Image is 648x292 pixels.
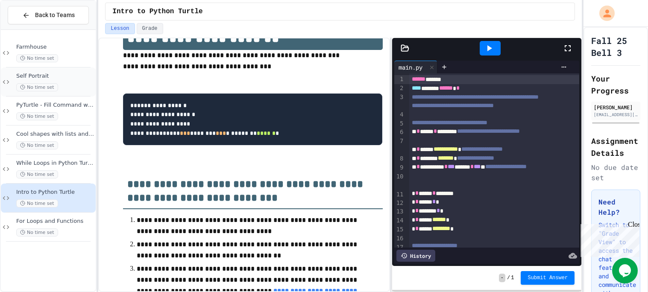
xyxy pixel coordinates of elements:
[591,73,640,96] h2: Your Progress
[8,6,89,24] button: Back to Teams
[3,3,59,54] div: Chat with us now!Close
[105,23,135,34] button: Lesson
[16,131,94,138] span: Cool shapes with lists and fun features
[16,102,94,109] span: PyTurtle - Fill Command with Random Number Generator
[394,137,405,155] div: 7
[394,243,405,252] div: 17
[394,225,405,234] div: 15
[394,155,405,164] div: 8
[16,170,58,178] span: No time set
[396,250,435,262] div: History
[521,271,575,285] button: Submit Answer
[394,120,405,128] div: 5
[16,141,58,149] span: No time set
[598,197,633,217] h3: Need Help?
[394,190,405,199] div: 11
[112,6,202,17] span: Intro to Python Turtle
[394,164,405,172] div: 9
[507,274,510,281] span: /
[591,135,640,159] h2: Assignment Details
[499,274,505,282] span: -
[394,111,405,120] div: 4
[394,216,405,225] div: 14
[16,73,94,80] span: Self Portrait
[394,84,405,93] div: 2
[394,234,405,243] div: 16
[591,35,640,58] h1: Fall 25 Bell 3
[16,218,94,225] span: For Loops and Functions
[16,54,58,62] span: No time set
[394,207,405,216] div: 13
[394,93,405,111] div: 3
[394,128,405,137] div: 6
[394,199,405,208] div: 12
[590,3,617,23] div: My Account
[612,258,639,283] iframe: chat widget
[594,103,638,111] div: [PERSON_NAME]
[394,75,405,84] div: 1
[16,189,94,196] span: Intro to Python Turtle
[16,112,58,120] span: No time set
[16,160,94,167] span: While Loops in Python Turtle
[394,172,405,190] div: 10
[394,61,437,73] div: main.py
[577,221,639,257] iframe: chat widget
[594,111,638,118] div: [EMAIL_ADDRESS][DOMAIN_NAME]
[16,199,58,207] span: No time set
[137,23,163,34] button: Grade
[16,44,94,51] span: Farmhouse
[16,228,58,237] span: No time set
[591,162,640,183] div: No due date set
[511,274,514,281] span: 1
[528,274,568,281] span: Submit Answer
[35,11,75,20] span: Back to Teams
[394,63,427,72] div: main.py
[16,83,58,91] span: No time set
